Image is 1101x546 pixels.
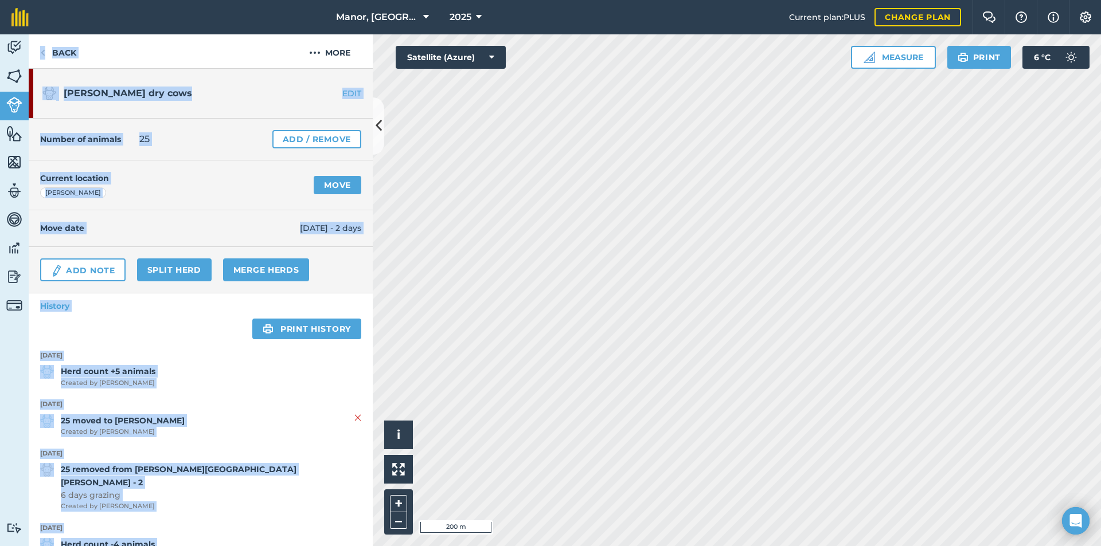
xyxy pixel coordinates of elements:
button: – [390,512,407,529]
button: i [384,421,413,449]
img: svg+xml;base64,PD94bWwgdmVyc2lvbj0iMS4wIiBlbmNvZGluZz0idXRmLTgiPz4KPCEtLSBHZW5lcmF0b3I6IEFkb2JlIE... [1060,46,1083,69]
img: A cog icon [1079,11,1092,23]
img: svg+xml;base64,PD94bWwgdmVyc2lvbj0iMS4wIiBlbmNvZGluZz0idXRmLTgiPz4KPCEtLSBHZW5lcmF0b3I6IEFkb2JlIE... [6,239,22,257]
strong: Herd count +5 animals [61,365,155,378]
img: svg+xml;base64,PD94bWwgdmVyc2lvbj0iMS4wIiBlbmNvZGluZz0idXRmLTgiPz4KPCEtLSBHZW5lcmF0b3I6IEFkb2JlIE... [6,523,22,533]
img: svg+xml;base64,PD94bWwgdmVyc2lvbj0iMS4wIiBlbmNvZGluZz0idXRmLTgiPz4KPCEtLSBHZW5lcmF0b3I6IEFkb2JlIE... [6,39,22,56]
img: svg+xml;base64,PD94bWwgdmVyc2lvbj0iMS4wIiBlbmNvZGluZz0idXRmLTgiPz4KPCEtLSBHZW5lcmF0b3I6IEFkb2JlIE... [42,87,56,100]
span: [DATE] - 2 days [300,222,361,234]
span: i [397,427,400,442]
img: A question mark icon [1014,11,1028,23]
strong: [DATE] [40,399,361,410]
div: Open Intercom Messenger [1062,507,1090,535]
img: svg+xml;base64,PHN2ZyB4bWxucz0iaHR0cDovL3d3dy53My5vcmcvMjAwMC9zdmciIHdpZHRoPSIxOSIgaGVpZ2h0PSIyNC... [263,322,274,336]
div: [PERSON_NAME] [40,187,106,199]
img: svg+xml;base64,PD94bWwgdmVyc2lvbj0iMS4wIiBlbmNvZGluZz0idXRmLTgiPz4KPCEtLSBHZW5lcmF0b3I6IEFkb2JlIE... [40,414,54,428]
span: [PERSON_NAME] dry cows [64,88,192,99]
span: 6 ° C [1034,46,1051,69]
img: svg+xml;base64,PHN2ZyB4bWxucz0iaHR0cDovL3d3dy53My5vcmcvMjAwMC9zdmciIHdpZHRoPSIxOSIgaGVpZ2h0PSIyNC... [958,50,969,64]
img: svg+xml;base64,PD94bWwgdmVyc2lvbj0iMS4wIiBlbmNvZGluZz0idXRmLTgiPz4KPCEtLSBHZW5lcmF0b3I6IEFkb2JlIE... [6,268,22,285]
span: 2025 [450,10,471,24]
img: svg+xml;base64,PD94bWwgdmVyc2lvbj0iMS4wIiBlbmNvZGluZz0idXRmLTgiPz4KPCEtLSBHZW5lcmF0b3I6IEFkb2JlIE... [6,182,22,199]
a: Merge Herds [223,258,310,281]
a: Print history [252,319,361,339]
img: svg+xml;base64,PHN2ZyB4bWxucz0iaHR0cDovL3d3dy53My5vcmcvMjAwMC9zdmciIHdpZHRoPSI1NiIgaGVpZ2h0PSI2MC... [6,125,22,142]
img: svg+xml;base64,PHN2ZyB4bWxucz0iaHR0cDovL3d3dy53My5vcmcvMjAwMC9zdmciIHdpZHRoPSI5IiBoZWlnaHQ9IjI0Ii... [40,46,45,60]
a: History [29,293,373,319]
strong: [DATE] [40,449,361,459]
img: Two speech bubbles overlapping with the left bubble in the forefront [982,11,996,23]
span: Created by [PERSON_NAME] [61,378,155,388]
img: svg+xml;base64,PD94bWwgdmVyc2lvbj0iMS4wIiBlbmNvZGluZz0idXRmLTgiPz4KPCEtLSBHZW5lcmF0b3I6IEFkb2JlIE... [40,463,54,477]
strong: 25 moved to [PERSON_NAME] [61,414,185,427]
span: 6 days grazing [61,489,361,501]
span: 25 [139,132,150,146]
a: Split herd [137,258,212,281]
a: EDIT [300,88,373,99]
img: svg+xml;base64,PD94bWwgdmVyc2lvbj0iMS4wIiBlbmNvZGluZz0idXRmLTgiPz4KPCEtLSBHZW5lcmF0b3I6IEFkb2JlIE... [6,211,22,228]
button: + [390,495,407,512]
a: Add / Remove [272,130,361,148]
button: Satellite (Azure) [396,46,506,69]
button: 6 °C [1022,46,1090,69]
img: svg+xml;base64,PD94bWwgdmVyc2lvbj0iMS4wIiBlbmNvZGluZz0idXRmLTgiPz4KPCEtLSBHZW5lcmF0b3I6IEFkb2JlIE... [6,97,22,113]
img: svg+xml;base64,PHN2ZyB4bWxucz0iaHR0cDovL3d3dy53My5vcmcvMjAwMC9zdmciIHdpZHRoPSIyMiIgaGVpZ2h0PSIzMC... [354,411,361,425]
strong: 25 removed from [PERSON_NAME][GEOGRAPHIC_DATA][PERSON_NAME] - 2 [61,463,361,489]
button: Print [947,46,1012,69]
span: Created by [PERSON_NAME] [61,501,361,512]
strong: [DATE] [40,523,361,533]
a: Move [314,176,361,194]
span: Current plan : PLUS [789,11,865,23]
img: svg+xml;base64,PD94bWwgdmVyc2lvbj0iMS4wIiBlbmNvZGluZz0idXRmLTgiPz4KPCEtLSBHZW5lcmF0b3I6IEFkb2JlIE... [40,365,54,379]
a: Add Note [40,258,126,281]
h4: Number of animals [40,133,121,146]
img: Ruler icon [864,52,875,63]
button: Measure [851,46,936,69]
button: More [287,34,373,68]
a: Back [29,34,88,68]
img: fieldmargin Logo [11,8,29,26]
img: Four arrows, one pointing top left, one top right, one bottom right and the last bottom left [392,463,405,476]
img: svg+xml;base64,PHN2ZyB4bWxucz0iaHR0cDovL3d3dy53My5vcmcvMjAwMC9zdmciIHdpZHRoPSI1NiIgaGVpZ2h0PSI2MC... [6,154,22,171]
span: Manor, [GEOGRAPHIC_DATA], [GEOGRAPHIC_DATA] [336,10,419,24]
a: Change plan [874,8,961,26]
img: svg+xml;base64,PD94bWwgdmVyc2lvbj0iMS4wIiBlbmNvZGluZz0idXRmLTgiPz4KPCEtLSBHZW5lcmF0b3I6IEFkb2JlIE... [6,297,22,313]
img: svg+xml;base64,PHN2ZyB4bWxucz0iaHR0cDovL3d3dy53My5vcmcvMjAwMC9zdmciIHdpZHRoPSIxNyIgaGVpZ2h0PSIxNy... [1048,10,1059,24]
h4: Current location [40,172,109,184]
img: svg+xml;base64,PD94bWwgdmVyc2lvbj0iMS4wIiBlbmNvZGluZz0idXRmLTgiPz4KPCEtLSBHZW5lcmF0b3I6IEFkb2JlIE... [50,264,63,278]
img: svg+xml;base64,PHN2ZyB4bWxucz0iaHR0cDovL3d3dy53My5vcmcvMjAwMC9zdmciIHdpZHRoPSI1NiIgaGVpZ2h0PSI2MC... [6,68,22,85]
img: svg+xml;base64,PHN2ZyB4bWxucz0iaHR0cDovL3d3dy53My5vcmcvMjAwMC9zdmciIHdpZHRoPSIyMCIgaGVpZ2h0PSIyNC... [309,46,321,60]
h4: Move date [40,222,300,234]
strong: [DATE] [40,351,361,361]
span: Created by [PERSON_NAME] [61,427,185,437]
